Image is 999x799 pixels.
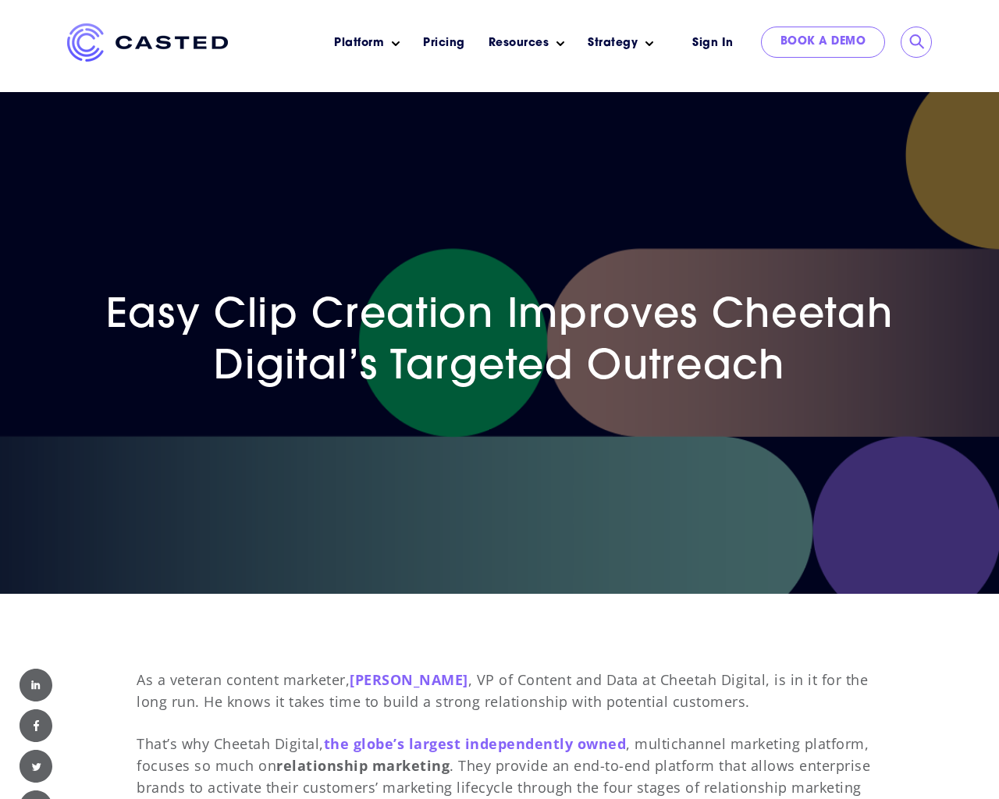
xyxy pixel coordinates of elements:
[106,297,894,389] span: Easy Clip Creation Improves Cheetah Digital’s Targeted Outreach
[137,669,880,712] p: As a veteran content marketer, , VP of Content and Data at Cheetah Digital, is in it for the long...
[324,734,627,753] a: the globe’s largest independently owned
[20,750,52,783] img: Twitter
[909,34,925,50] input: Submit
[251,23,665,63] nav: Main menu
[489,35,549,51] a: Resources
[276,756,450,775] strong: relationship marketing
[761,27,886,58] a: Book a Demo
[423,35,465,51] a: Pricing
[588,35,638,51] a: Strategy
[334,35,384,51] a: Platform
[67,23,228,62] img: Casted_Logo_Horizontal_FullColor_PUR_BLUE
[20,709,52,742] img: Facebook
[20,669,52,701] img: Linked
[350,670,468,689] a: [PERSON_NAME]
[673,27,753,60] a: Sign In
